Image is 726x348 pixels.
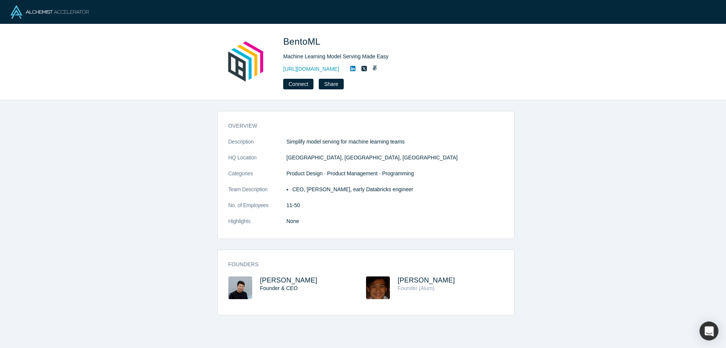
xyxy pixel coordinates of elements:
[287,170,414,176] span: Product Design · Product Management · Programming
[228,154,287,170] dt: HQ Location
[319,79,343,89] button: Share
[283,53,495,61] div: Machine Learning Model Serving Made Easy
[366,276,390,299] img: Bozhao Yu's Profile Image
[228,217,287,233] dt: Highlights
[228,201,287,217] dt: No. of Employees
[228,276,252,299] img: Chaoyu Yang's Profile Image
[283,79,313,89] button: Connect
[283,65,339,73] a: [URL][DOMAIN_NAME]
[283,36,323,47] span: BentoML
[292,186,504,194] li: CEO, [PERSON_NAME], early Databricks engineer
[228,170,287,186] dt: Categories
[287,154,504,162] dd: [GEOGRAPHIC_DATA], [GEOGRAPHIC_DATA], [GEOGRAPHIC_DATA]
[11,5,89,19] img: Alchemist Logo
[228,122,493,130] h3: overview
[220,35,273,88] img: BentoML's Logo
[398,285,434,291] span: Founder (Alum)
[228,138,287,154] dt: Description
[260,285,298,291] span: Founder & CEO
[287,201,504,209] dd: 11-50
[228,186,287,201] dt: Team Description
[287,138,504,146] p: Simplify model serving for machine learning teams
[228,261,493,268] h3: Founders
[287,217,504,225] p: None
[260,276,318,284] a: [PERSON_NAME]
[398,276,455,284] a: [PERSON_NAME]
